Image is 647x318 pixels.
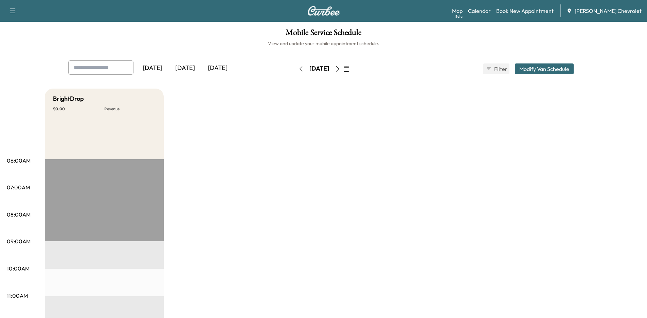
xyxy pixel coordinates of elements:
div: [DATE] [309,64,329,73]
div: [DATE] [136,60,169,76]
a: Book New Appointment [496,7,554,15]
button: Modify Van Schedule [515,63,574,74]
p: 09:00AM [7,237,31,245]
h6: View and update your mobile appointment schedule. [7,40,640,47]
button: Filter [483,63,509,74]
div: [DATE] [169,60,201,76]
p: 07:00AM [7,183,30,191]
img: Curbee Logo [307,6,340,16]
h5: BrightDrop [53,94,84,104]
a: MapBeta [452,7,463,15]
div: Beta [455,14,463,19]
p: 11:00AM [7,292,28,300]
p: $ 0.00 [53,106,104,112]
span: [PERSON_NAME] Chevrolet [575,7,642,15]
div: [DATE] [201,60,234,76]
p: 06:00AM [7,156,31,165]
h1: Mobile Service Schedule [7,29,640,40]
a: Calendar [468,7,491,15]
p: 10:00AM [7,264,30,273]
p: 08:00AM [7,210,31,219]
span: Filter [494,65,506,73]
p: Revenue [104,106,156,112]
